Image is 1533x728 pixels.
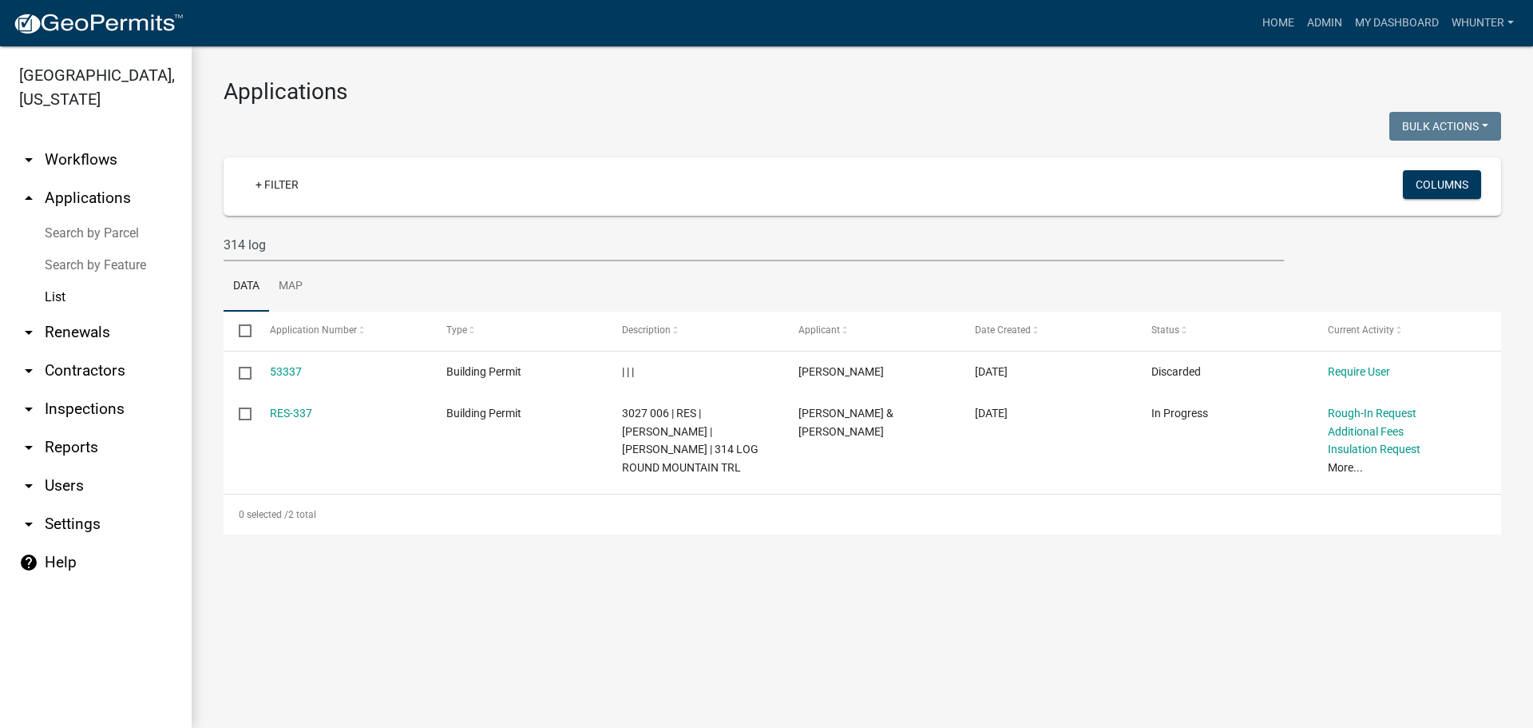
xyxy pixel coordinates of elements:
i: arrow_drop_down [19,438,38,457]
span: 11/04/2021 [975,407,1008,420]
i: arrow_drop_down [19,150,38,169]
a: Rough-In Request [1328,407,1416,420]
i: arrow_drop_down [19,323,38,342]
span: Current Activity [1328,324,1394,336]
datatable-header-cell: Description [607,312,783,350]
span: Building Permit [446,407,521,420]
datatable-header-cell: Current Activity [1313,312,1489,350]
a: whunter [1445,8,1520,38]
a: 53337 [270,365,302,378]
span: Description [622,324,671,336]
datatable-header-cell: Date Created [960,312,1136,350]
i: arrow_drop_down [19,476,38,495]
a: Additional Fees [1328,425,1404,438]
a: Map [269,261,312,312]
input: Search for applications [224,229,1284,261]
a: + Filter [243,170,311,199]
span: Date Created [975,324,1031,336]
a: Home [1256,8,1301,38]
datatable-header-cell: Application Number [254,312,430,350]
span: 3027 006 | RES | TYLER B SHANNON | SHANNON JESSICA M | 314 LOG ROUND MOUNTAIN TRL [622,407,759,474]
i: arrow_drop_down [19,361,38,380]
a: More... [1328,461,1363,474]
i: arrow_drop_down [19,400,38,419]
span: Application Number [270,324,357,336]
span: Discarded [1151,365,1201,378]
i: help [19,553,38,572]
button: Columns [1403,170,1481,199]
a: Data [224,261,269,312]
div: 2 total [224,495,1501,535]
span: Applicant [798,324,840,336]
span: Tyler & Jessica Shannon [798,407,893,438]
span: Type [446,324,467,336]
i: arrow_drop_up [19,189,38,208]
button: Bulk Actions [1389,112,1501,141]
a: Insulation Request [1328,443,1420,455]
a: My Dashboard [1349,8,1445,38]
span: Jacey Blackwell [798,365,884,378]
span: In Progress [1151,407,1208,420]
h3: Applications [224,78,1501,105]
span: 0 selected / [239,509,288,520]
a: Admin [1301,8,1349,38]
span: Status [1151,324,1179,336]
datatable-header-cell: Applicant [783,312,960,350]
datatable-header-cell: Select [224,312,254,350]
a: RES-337 [270,407,312,420]
datatable-header-cell: Type [430,312,607,350]
i: arrow_drop_down [19,515,38,534]
datatable-header-cell: Status [1136,312,1313,350]
span: | | | [622,365,634,378]
span: 07/22/2022 [975,365,1008,378]
a: Require User [1328,365,1390,378]
span: Building Permit [446,365,521,378]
